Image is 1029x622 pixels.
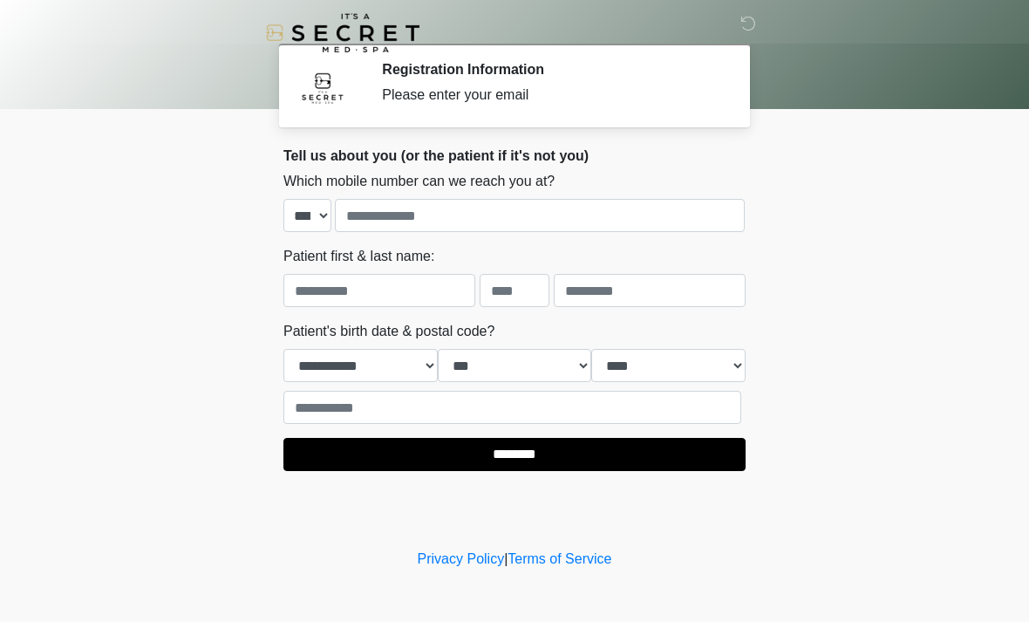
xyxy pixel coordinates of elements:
[382,85,719,106] div: Please enter your email
[283,171,555,192] label: Which mobile number can we reach you at?
[283,246,434,267] label: Patient first & last name:
[266,13,419,52] img: It's A Secret Med Spa Logo
[296,61,349,113] img: Agent Avatar
[382,61,719,78] h2: Registration Information
[283,147,746,164] h2: Tell us about you (or the patient if it's not you)
[504,551,508,566] a: |
[508,551,611,566] a: Terms of Service
[283,321,494,342] label: Patient's birth date & postal code?
[418,551,505,566] a: Privacy Policy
